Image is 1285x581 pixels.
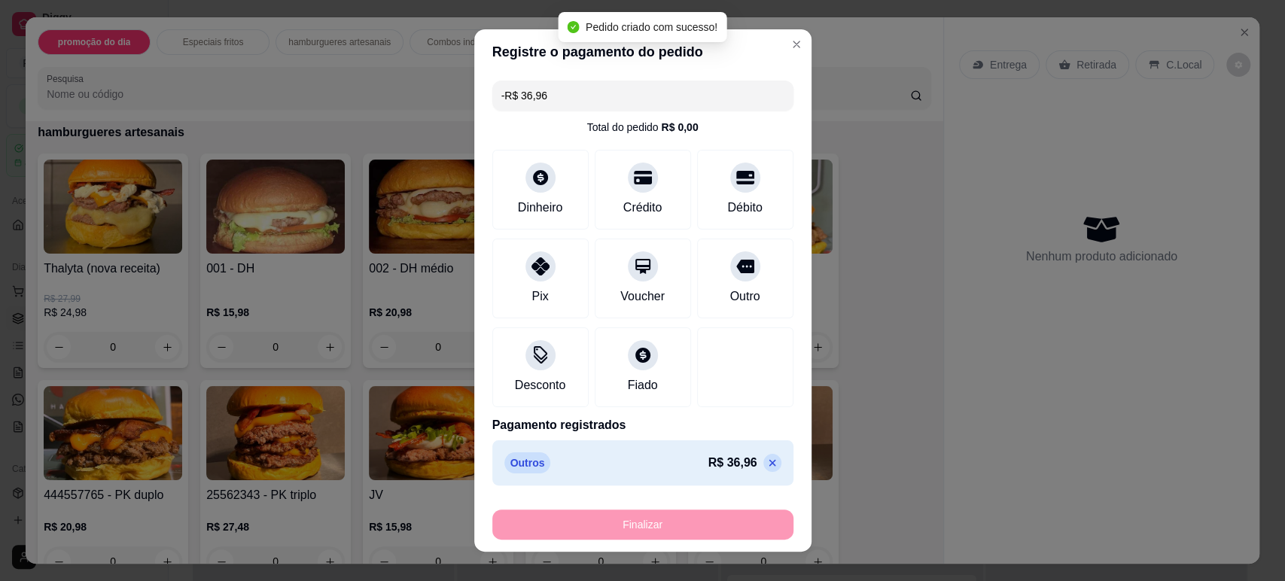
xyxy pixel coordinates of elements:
[568,21,580,33] span: check-circle
[474,29,811,75] header: Registre o pagamento do pedido
[784,32,808,56] button: Close
[627,376,657,394] div: Fiado
[586,120,698,135] div: Total do pedido
[620,287,665,306] div: Voucher
[727,199,762,217] div: Débito
[531,287,548,306] div: Pix
[708,454,757,472] p: R$ 36,96
[518,199,563,217] div: Dinheiro
[586,21,717,33] span: Pedido criado com sucesso!
[504,452,551,473] p: Outros
[492,416,793,434] p: Pagamento registrados
[501,81,784,111] input: Ex.: hambúrguer de cordeiro
[515,376,566,394] div: Desconto
[623,199,662,217] div: Crédito
[729,287,760,306] div: Outro
[661,120,698,135] div: R$ 0,00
